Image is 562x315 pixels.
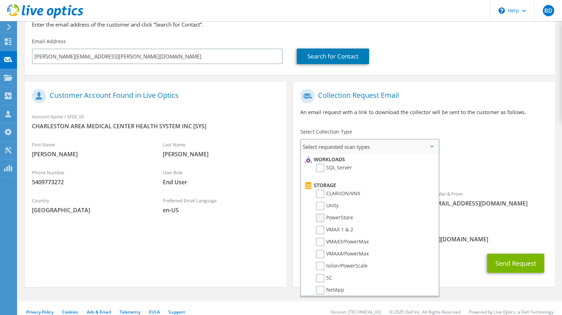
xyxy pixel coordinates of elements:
label: VMAX 1 & 2 [316,226,353,234]
li: Workloads [303,155,434,164]
div: To [293,186,424,219]
label: VMAX3/PowerMax [316,238,369,246]
li: Powered by Live Optics, a Dell Technology [469,309,553,315]
div: Account Name / SFDC ID [25,109,286,134]
span: [EMAIL_ADDRESS][DOMAIN_NAME] [431,199,548,207]
span: BD [543,5,554,16]
label: SC [316,274,332,282]
a: EULA [149,309,160,315]
span: en-US [163,206,279,214]
div: Last Name [156,137,286,162]
div: First Name [25,137,156,162]
a: Cookies [62,309,78,315]
label: VMAX4/PowerMax [316,250,369,258]
div: Requested Collections [293,157,555,183]
span: CHARLESTON AREA MEDICAL CENTER HEALTH SYSTEM INC [SYS] [32,122,279,130]
span: [PERSON_NAME] [32,150,149,158]
button: Send Request [487,254,544,273]
a: Privacy Policy [26,309,54,315]
label: PowerStore [316,214,353,222]
p: An email request with a link to download the collector will be sent to the customer as follows. [300,108,547,116]
label: Isilon/PowerScale [316,262,368,270]
span: [GEOGRAPHIC_DATA] [32,206,149,214]
span: [PERSON_NAME] [163,150,279,158]
div: Phone Number [25,165,156,190]
div: Preferred Email Language [156,193,286,218]
span: Select requested scan types [301,140,438,154]
li: © 2025 Dell Inc. All Rights Reserved [389,309,461,315]
a: Ads & Email [87,309,111,315]
label: CLARiiON/VNX [316,190,360,198]
div: Country [25,193,156,218]
label: Unity [316,202,339,210]
a: Telemetry [119,309,140,315]
h1: Collection Request Email [300,89,544,103]
label: Select Collection Type [300,128,352,135]
label: Email Address [32,38,66,45]
div: User Role [156,165,286,190]
li: Version: [TECHNICAL_ID] [331,309,381,315]
a: Search for Contact [297,49,369,64]
li: Storage [303,181,434,190]
div: Sender & From [424,186,555,211]
span: End User [163,178,279,186]
h1: Customer Account Found in Live Optics [32,89,276,103]
h3: Enter the email address of the customer and click “Search for Contact”. [32,21,548,28]
svg: \n [499,7,505,14]
label: NetApp [316,286,344,294]
a: Support [168,309,185,315]
label: SQL Server [316,164,352,172]
span: 5409773272 [32,178,149,186]
div: CC & Reply To [293,222,555,247]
